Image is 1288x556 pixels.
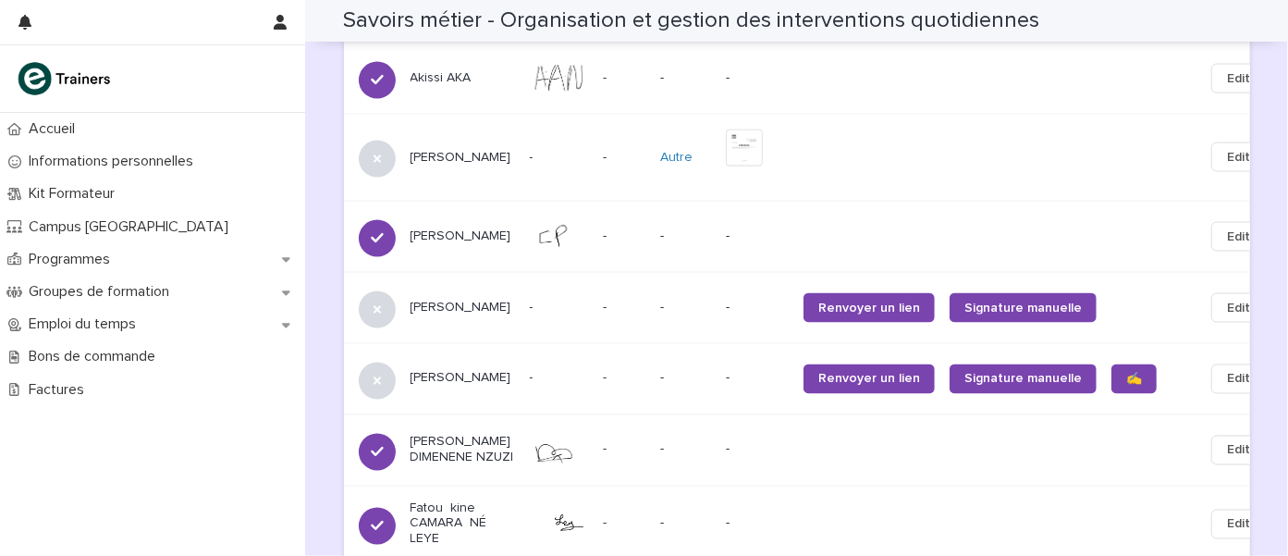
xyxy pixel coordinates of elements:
[1227,515,1250,534] span: Edit
[1227,299,1250,317] span: Edit
[21,283,184,301] p: Groupes de formation
[21,218,243,236] p: Campus [GEOGRAPHIC_DATA]
[726,516,789,532] p: -
[21,153,208,170] p: Informations personnelles
[21,120,90,138] p: Accueil
[411,70,515,86] p: Akissi AKA
[603,367,610,387] p: -
[1211,293,1266,323] button: Edit
[530,150,588,166] p: -
[1126,373,1142,386] span: ✍️
[803,364,935,394] a: Renvoyer un lien
[660,70,711,86] p: -
[964,302,1082,315] span: Signature manuelle
[964,373,1082,386] span: Signature manuelle
[411,501,515,548] p: Fatou kine CAMARA NÉ LEYE
[1227,370,1250,389] span: Edit
[660,229,711,244] p: -
[726,229,789,244] p: -
[603,513,610,532] p: -
[818,373,920,386] span: Renvoyer un lien
[411,371,515,387] p: [PERSON_NAME]
[1227,69,1250,88] span: Edit
[411,300,515,315] p: [PERSON_NAME]
[603,225,610,244] p: -
[803,293,935,323] a: Renvoyer un lien
[660,371,711,387] p: -
[1111,364,1157,394] a: ✍️
[726,442,789,458] p: -
[530,224,588,250] img: aLtVWgTBVU3wqztH-apKlreiRRTQCZxQuoJqPVByDRk
[21,251,125,268] p: Programmes
[411,229,515,244] p: [PERSON_NAME]
[1211,142,1266,172] button: Edit
[1211,64,1266,93] button: Edit
[530,511,588,538] img: A09lVM482ZsUPG2k0M73N1QBps4189gBtjdRYNFL2So
[1211,436,1266,465] button: Edit
[660,150,693,166] a: Autre
[1211,364,1266,394] button: Edit
[950,293,1097,323] a: Signature manuelle
[660,442,711,458] p: -
[726,371,789,387] p: -
[21,185,129,203] p: Kit Formateur
[660,516,711,532] p: -
[660,300,711,315] p: -
[603,67,610,86] p: -
[818,302,920,315] span: Renvoyer un lien
[603,439,610,458] p: -
[1227,441,1250,460] span: Edit
[950,364,1097,394] a: Signature manuelle
[15,60,117,97] img: K0CqGN7SDeD6s4JG8KQk
[411,150,515,166] p: [PERSON_NAME]
[1211,510,1266,539] button: Edit
[21,381,99,399] p: Factures
[344,7,1040,34] h2: Savoirs métier - Organisation et gestion des interventions quotidiennes
[530,66,588,92] img: JpZSnUko4idqTMXXOqeBV-DT-fNCJY_1ipBf-k7NTbI
[21,348,170,365] p: Bons de commande
[1211,222,1266,252] button: Edit
[1227,148,1250,167] span: Edit
[603,146,610,166] p: -
[1227,228,1250,246] span: Edit
[603,296,610,315] p: -
[726,300,789,315] p: -
[530,300,588,315] p: -
[411,435,515,466] p: [PERSON_NAME] DIMENENE NZUZI
[726,70,789,86] p: -
[21,315,151,333] p: Emploi du temps
[530,371,588,387] p: -
[530,438,588,463] img: DBxra6arv76qPBRmWE5jmWNevb4WotHW_LHWHMTT0XU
